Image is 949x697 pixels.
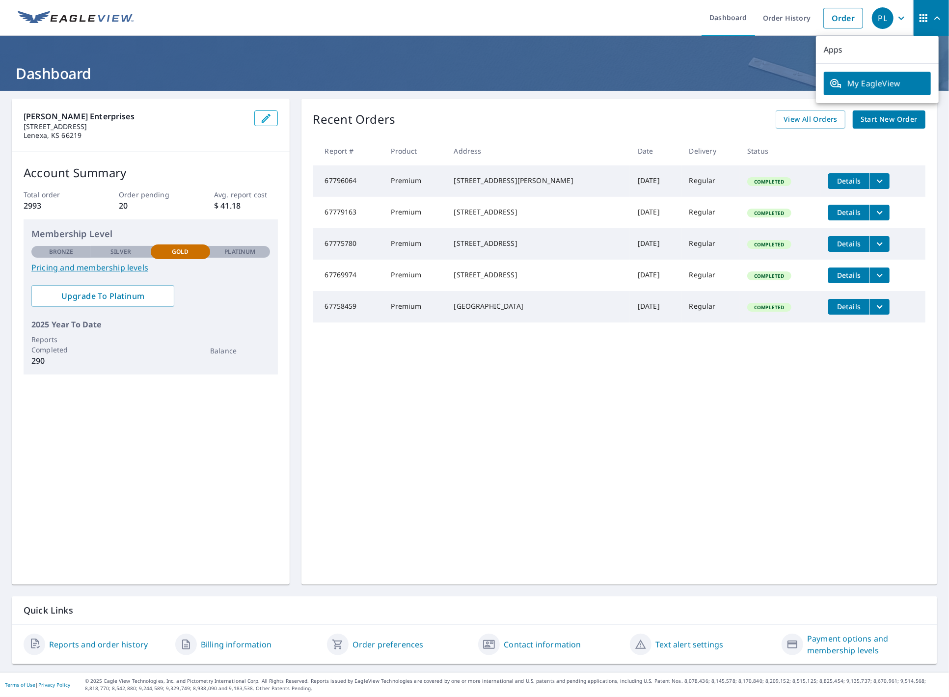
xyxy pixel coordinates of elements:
td: Regular [681,228,740,260]
button: detailsBtn-67769974 [828,268,869,283]
p: © 2025 Eagle View Technologies, Inc. and Pictometry International Corp. All Rights Reserved. Repo... [85,677,944,692]
button: filesDropdownBtn-67779163 [869,205,890,220]
td: Premium [383,228,446,260]
a: Reports and order history [49,639,148,650]
a: Terms of Use [5,681,35,688]
a: Start New Order [853,110,925,129]
span: Details [834,176,864,186]
p: [STREET_ADDRESS] [24,122,246,131]
a: Pricing and membership levels [31,262,270,273]
p: Account Summary [24,164,278,182]
p: Avg. report cost [214,189,277,200]
td: [DATE] [630,165,681,197]
a: View All Orders [776,110,845,129]
button: detailsBtn-67758459 [828,299,869,315]
a: Upgrade To Platinum [31,285,174,307]
span: Details [834,270,864,280]
th: Date [630,136,681,165]
th: Product [383,136,446,165]
a: My EagleView [824,72,931,95]
p: Total order [24,189,87,200]
span: Details [834,239,864,248]
td: Regular [681,260,740,291]
p: 290 [31,355,91,367]
td: 67758459 [313,291,383,322]
td: 67775780 [313,228,383,260]
td: 67779163 [313,197,383,228]
td: Premium [383,165,446,197]
div: [STREET_ADDRESS][PERSON_NAME] [454,176,623,186]
div: [GEOGRAPHIC_DATA] [454,301,623,311]
td: 67796064 [313,165,383,197]
th: Address [446,136,630,165]
span: Details [834,208,864,217]
div: [STREET_ADDRESS] [454,239,623,248]
a: Payment options and membership levels [807,633,925,656]
a: Contact information [504,639,581,650]
p: [PERSON_NAME] Enterprises [24,110,246,122]
a: Billing information [201,639,271,650]
p: 20 [119,200,182,212]
span: Completed [748,272,790,279]
th: Delivery [681,136,740,165]
p: 2993 [24,200,87,212]
p: Membership Level [31,227,270,241]
a: Order [823,8,863,28]
p: Gold [172,247,189,256]
span: Completed [748,210,790,216]
th: Status [739,136,820,165]
span: Upgrade To Platinum [39,291,166,301]
button: detailsBtn-67796064 [828,173,869,189]
td: [DATE] [630,260,681,291]
img: EV Logo [18,11,134,26]
p: Order pending [119,189,182,200]
p: Quick Links [24,604,925,617]
p: Silver [110,247,131,256]
td: Regular [681,197,740,228]
td: Premium [383,197,446,228]
span: Completed [748,241,790,248]
button: filesDropdownBtn-67775780 [869,236,890,252]
p: Reports Completed [31,334,91,355]
td: 67769974 [313,260,383,291]
button: filesDropdownBtn-67758459 [869,299,890,315]
td: Regular [681,291,740,322]
div: [STREET_ADDRESS] [454,270,623,280]
th: Report # [313,136,383,165]
span: My EagleView [830,78,925,89]
p: Platinum [224,247,255,256]
td: Premium [383,291,446,322]
button: filesDropdownBtn-67796064 [869,173,890,189]
p: Recent Orders [313,110,396,129]
button: detailsBtn-67779163 [828,205,869,220]
td: Premium [383,260,446,291]
p: | [5,682,70,688]
p: Lenexa, KS 66219 [24,131,246,140]
div: PL [872,7,894,29]
button: filesDropdownBtn-67769974 [869,268,890,283]
button: detailsBtn-67775780 [828,236,869,252]
div: [STREET_ADDRESS] [454,207,623,217]
span: Start New Order [861,113,918,126]
p: Apps [816,36,939,64]
h1: Dashboard [12,63,937,83]
p: Bronze [49,247,74,256]
p: $ 41.18 [214,200,277,212]
td: [DATE] [630,197,681,228]
span: View All Orders [784,113,838,126]
span: Details [834,302,864,311]
p: 2025 Year To Date [31,319,270,330]
span: Completed [748,304,790,311]
a: Privacy Policy [38,681,70,688]
a: Order preferences [352,639,424,650]
a: Text alert settings [655,639,723,650]
span: Completed [748,178,790,185]
p: Balance [210,346,270,356]
td: [DATE] [630,228,681,260]
td: [DATE] [630,291,681,322]
td: Regular [681,165,740,197]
